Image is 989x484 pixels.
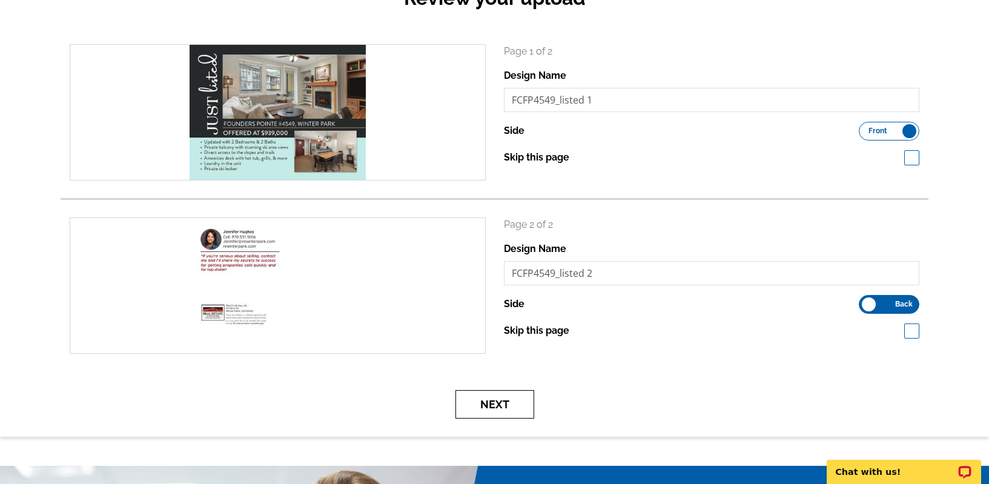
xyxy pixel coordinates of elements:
[504,261,920,285] input: File Name
[868,128,887,134] span: Front
[504,323,569,338] label: Skip this page
[504,68,566,83] label: Design Name
[504,44,920,59] p: Page 1 of 2
[504,88,920,112] input: File Name
[455,390,534,419] button: Next
[504,124,524,138] label: Side
[504,242,566,256] label: Design Name
[819,446,989,484] iframe: LiveChat chat widget
[504,297,524,311] label: Side
[504,150,569,165] label: Skip this page
[895,301,913,307] span: Back
[504,217,920,232] p: Page 2 of 2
